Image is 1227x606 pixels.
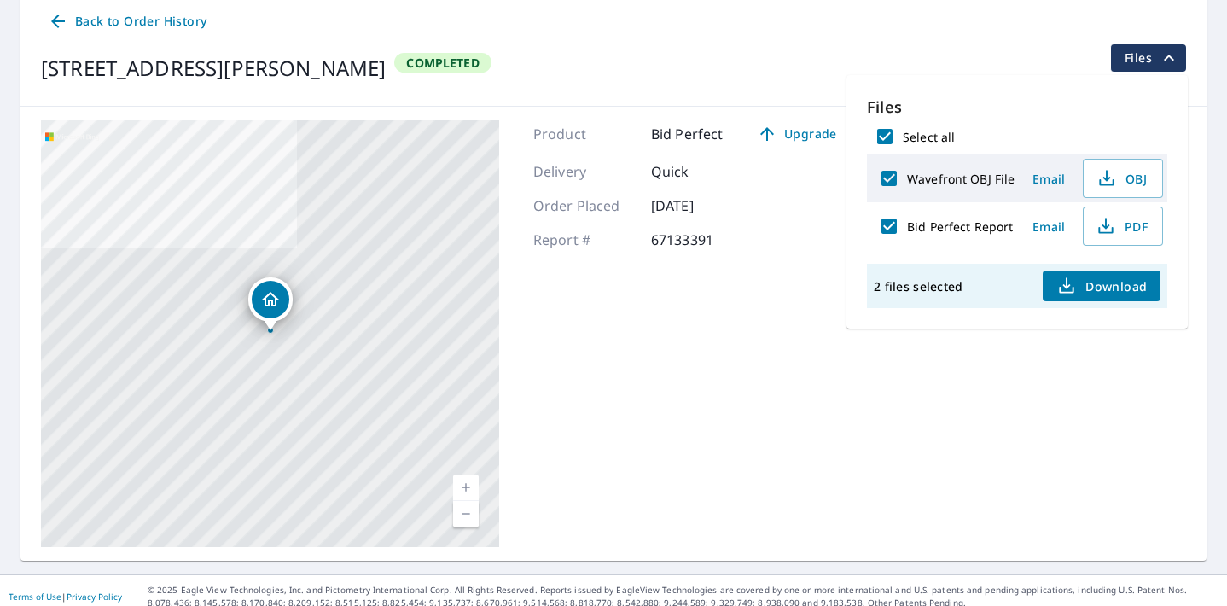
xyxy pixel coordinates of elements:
p: [DATE] [651,195,753,216]
p: Product [533,124,636,144]
p: Report # [533,230,636,250]
p: Delivery [533,161,636,182]
button: OBJ [1083,159,1163,198]
button: Email [1021,213,1076,240]
label: Bid Perfect Report [907,219,1013,235]
p: | [9,591,122,602]
p: Files [867,96,1167,119]
div: [STREET_ADDRESS][PERSON_NAME] [41,53,386,84]
p: 2 files selected [874,278,962,294]
a: Back to Order History [41,6,213,38]
span: Email [1028,219,1069,235]
a: Terms of Use [9,591,61,603]
span: Completed [396,55,489,71]
button: filesDropdownBtn-67133391 [1110,44,1186,72]
span: Files [1125,48,1179,68]
a: Privacy Policy [67,591,122,603]
span: OBJ [1094,168,1148,189]
a: Current Level 17, Zoom In [453,475,479,501]
a: Upgrade [743,120,850,148]
div: Dropped pin, building 1, Residential property, 21 Preston Ln Vilonia, AR 72173 [248,277,293,330]
p: Order Placed [533,195,636,216]
a: Current Level 17, Zoom Out [453,501,479,527]
p: 67133391 [651,230,753,250]
span: Email [1028,171,1069,187]
span: Download [1056,276,1147,296]
label: Select all [903,129,955,145]
span: Upgrade [753,124,840,144]
button: Email [1021,166,1076,192]
p: Quick [651,161,753,182]
span: Back to Order History [48,11,206,32]
button: Download [1043,271,1160,301]
button: PDF [1083,207,1163,246]
label: Wavefront OBJ File [907,171,1015,187]
p: Bid Perfect [651,124,724,144]
span: PDF [1094,216,1148,236]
